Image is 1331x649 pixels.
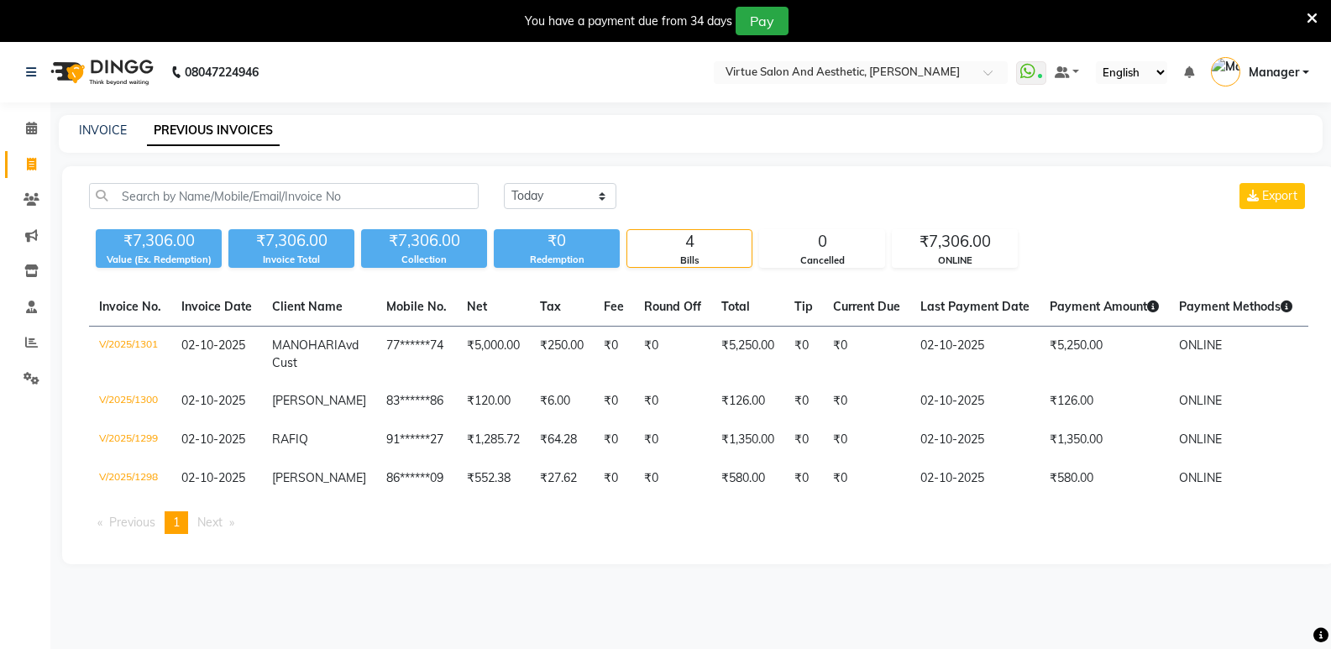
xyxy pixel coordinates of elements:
span: Fee [604,299,624,314]
span: Last Payment Date [920,299,1030,314]
span: [PERSON_NAME] [272,470,366,485]
td: ₹1,350.00 [1040,421,1169,459]
td: ₹5,000.00 [457,327,530,383]
nav: Pagination [89,511,1308,534]
span: 1 [173,515,180,530]
td: ₹120.00 [457,382,530,421]
td: ₹0 [823,459,910,498]
span: RAFIQ [272,432,308,447]
td: ₹580.00 [1040,459,1169,498]
input: Search by Name/Mobile/Email/Invoice No [89,183,479,209]
b: 08047224946 [185,49,259,96]
td: ₹250.00 [530,327,594,383]
div: Value (Ex. Redemption) [96,253,222,267]
td: ₹0 [784,382,823,421]
div: 4 [627,230,752,254]
a: INVOICE [79,123,127,138]
td: V/2025/1301 [89,327,171,383]
td: 02-10-2025 [910,459,1040,498]
td: ₹27.62 [530,459,594,498]
img: Manager [1211,57,1240,86]
div: ₹7,306.00 [96,229,222,253]
td: ₹5,250.00 [1040,327,1169,383]
td: ₹0 [634,421,711,459]
td: ₹580.00 [711,459,784,498]
button: Export [1239,183,1305,209]
td: 02-10-2025 [910,382,1040,421]
td: ₹0 [594,421,634,459]
a: PREVIOUS INVOICES [147,116,280,146]
span: 02-10-2025 [181,432,245,447]
td: ₹552.38 [457,459,530,498]
img: logo [43,49,158,96]
td: ₹6.00 [530,382,594,421]
span: Payment Amount [1050,299,1159,314]
td: ₹64.28 [530,421,594,459]
td: ₹126.00 [1040,382,1169,421]
span: MANOHARI [272,338,338,353]
button: Pay [736,7,789,35]
td: 02-10-2025 [910,327,1040,383]
span: ONLINE [1179,393,1222,408]
span: Tax [540,299,561,314]
span: Export [1262,188,1297,203]
span: Client Name [272,299,343,314]
span: Tip [794,299,813,314]
div: Collection [361,253,487,267]
div: Bills [627,254,752,268]
td: 02-10-2025 [910,421,1040,459]
span: 02-10-2025 [181,393,245,408]
td: ₹0 [784,421,823,459]
span: Invoice No. [99,299,161,314]
span: Round Off [644,299,701,314]
span: Payment Methods [1179,299,1292,314]
td: ₹0 [823,382,910,421]
td: ₹0 [634,327,711,383]
span: ONLINE [1179,432,1222,447]
td: ₹0 [784,459,823,498]
td: ₹1,285.72 [457,421,530,459]
span: Previous [109,515,155,530]
td: ₹0 [823,421,910,459]
span: Manager [1249,64,1299,81]
td: ₹0 [594,327,634,383]
div: ₹7,306.00 [228,229,354,253]
td: ₹0 [823,327,910,383]
div: ₹0 [494,229,620,253]
td: V/2025/1298 [89,459,171,498]
td: ₹5,250.00 [711,327,784,383]
td: ₹0 [634,459,711,498]
td: ₹0 [634,382,711,421]
span: ONLINE [1179,470,1222,485]
span: [PERSON_NAME] [272,393,366,408]
span: 02-10-2025 [181,338,245,353]
div: ₹7,306.00 [893,230,1017,254]
td: ₹1,350.00 [711,421,784,459]
td: V/2025/1300 [89,382,171,421]
div: 0 [760,230,884,254]
td: ₹126.00 [711,382,784,421]
td: ₹0 [594,382,634,421]
div: You have a payment due from 34 days [525,13,732,30]
div: Invoice Total [228,253,354,267]
span: Next [197,515,223,530]
div: Cancelled [760,254,884,268]
span: Total [721,299,750,314]
td: ₹0 [594,459,634,498]
div: ONLINE [893,254,1017,268]
td: V/2025/1299 [89,421,171,459]
span: 02-10-2025 [181,470,245,485]
td: ₹0 [784,327,823,383]
div: ₹7,306.00 [361,229,487,253]
div: Redemption [494,253,620,267]
span: Invoice Date [181,299,252,314]
span: Current Due [833,299,900,314]
span: Net [467,299,487,314]
span: ONLINE [1179,338,1222,353]
span: Mobile No. [386,299,447,314]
